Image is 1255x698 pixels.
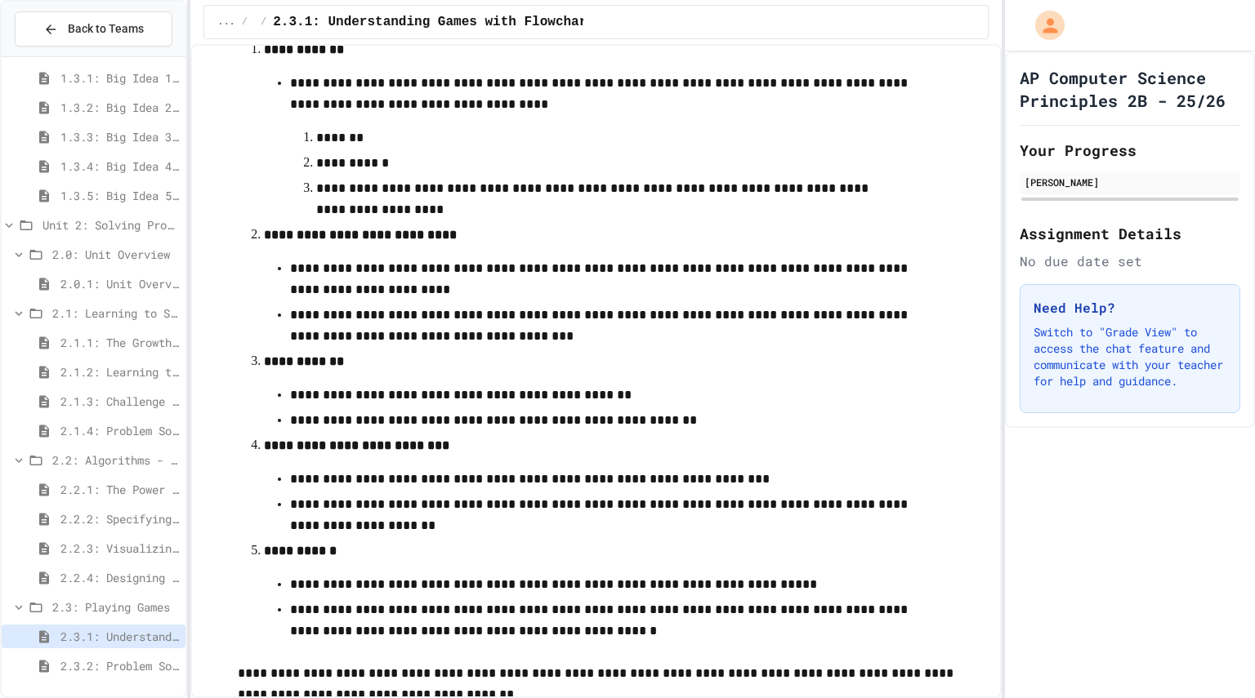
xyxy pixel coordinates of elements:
[242,16,248,29] span: /
[60,628,179,645] span: 2.3.1: Understanding Games with Flowcharts
[60,569,179,586] span: 2.2.4: Designing Flowcharts
[1025,175,1235,189] div: [PERSON_NAME]
[52,598,179,616] span: 2.3: Playing Games
[60,657,179,674] span: 2.3.2: Problem Solving Reflection
[60,158,179,175] span: 1.3.4: Big Idea 4 - Computing Systems and Networks
[68,20,144,38] span: Back to Teams
[1020,66,1240,112] h1: AP Computer Science Principles 2B - 25/26
[1020,222,1240,245] h2: Assignment Details
[1034,298,1226,318] h3: Need Help?
[15,11,172,47] button: Back to Teams
[60,540,179,557] span: 2.2.3: Visualizing Logic with Flowcharts
[60,275,179,292] span: 2.0.1: Unit Overview
[273,12,602,32] span: 2.3.1: Understanding Games with Flowcharts
[60,334,179,351] span: 2.1.1: The Growth Mindset
[52,451,179,469] span: 2.2: Algorithms - from Pseudocode to Flowcharts
[60,481,179,498] span: 2.2.1: The Power of Algorithms
[60,187,179,204] span: 1.3.5: Big Idea 5 - Impact of Computing
[60,510,179,527] span: 2.2.2: Specifying Ideas with Pseudocode
[60,393,179,410] span: 2.1.3: Challenge Problem - The Bridge
[42,216,179,233] span: Unit 2: Solving Problems in Computer Science
[1020,251,1240,271] div: No due date set
[1034,324,1226,389] p: Switch to "Grade View" to access the chat feature and communicate with your teacher for help and ...
[217,16,235,29] span: ...
[60,99,179,116] span: 1.3.2: Big Idea 2 - Data
[1018,7,1069,44] div: My Account
[1020,139,1240,162] h2: Your Progress
[52,305,179,322] span: 2.1: Learning to Solve Hard Problems
[52,246,179,263] span: 2.0: Unit Overview
[60,69,179,87] span: 1.3.1: Big Idea 1 - Creative Development
[60,128,179,145] span: 1.3.3: Big Idea 3 - Algorithms and Programming
[60,422,179,439] span: 2.1.4: Problem Solving Practice
[60,363,179,380] span: 2.1.2: Learning to Solve Hard Problems
[261,16,266,29] span: /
